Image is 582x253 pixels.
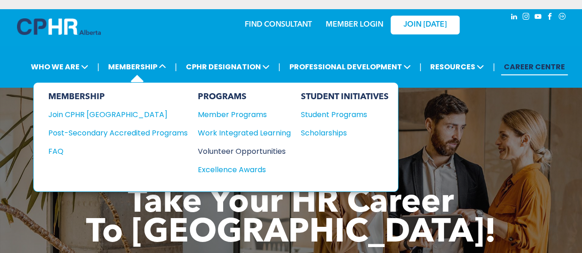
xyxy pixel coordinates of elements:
[557,11,567,24] a: Social network
[509,11,519,24] a: linkedin
[245,21,312,28] a: FIND CONSULTANT
[198,127,291,139] a: Work Integrated Learning
[17,18,101,35] img: A blue and white logo for cp alberta
[48,146,174,157] div: FAQ
[301,127,389,139] a: Scholarships
[301,109,389,120] a: Student Programs
[198,127,282,139] div: Work Integrated Learning
[48,127,188,139] a: Post-Secondary Accredited Programs
[198,146,291,157] a: Volunteer Opportunities
[301,92,389,102] div: STUDENT INITIATIVES
[48,109,174,120] div: Join CPHR [GEOGRAPHIC_DATA]
[48,92,188,102] div: MEMBERSHIP
[183,58,272,75] span: CPHR DESIGNATION
[86,217,496,250] span: To [GEOGRAPHIC_DATA]!
[301,127,380,139] div: Scholarships
[278,57,281,76] li: |
[198,146,282,157] div: Volunteer Opportunities
[286,58,413,75] span: PROFESSIONAL DEVELOPMENT
[326,21,383,28] a: MEMBER LOGIN
[198,164,282,175] div: Excellence Awards
[198,92,291,102] div: PROGRAMS
[391,16,460,34] a: JOIN [DATE]
[105,58,169,75] span: MEMBERSHIP
[128,187,454,220] span: Take Your HR Career
[48,127,174,139] div: Post-Secondary Accredited Programs
[48,109,188,120] a: Join CPHR [GEOGRAPHIC_DATA]
[175,57,177,76] li: |
[28,58,91,75] span: WHO WE ARE
[427,58,487,75] span: RESOURCES
[198,109,282,120] div: Member Programs
[198,164,291,175] a: Excellence Awards
[493,57,495,76] li: |
[48,146,188,157] a: FAQ
[501,58,568,75] a: CAREER CENTRE
[97,57,99,76] li: |
[198,109,291,120] a: Member Programs
[419,57,421,76] li: |
[301,109,380,120] div: Student Programs
[521,11,531,24] a: instagram
[545,11,555,24] a: facebook
[403,21,447,29] span: JOIN [DATE]
[533,11,543,24] a: youtube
